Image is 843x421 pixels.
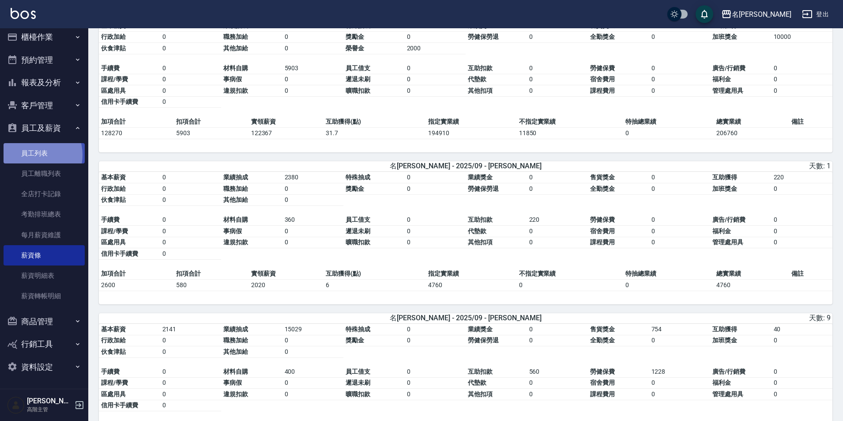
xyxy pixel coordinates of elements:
td: 0 [160,183,222,195]
td: 0 [282,183,344,195]
button: 資料設定 [4,356,85,379]
span: 課程/學費 [101,76,128,83]
td: 0 [527,85,588,97]
td: 0 [649,237,711,248]
td: 0 [160,31,222,43]
span: 職務加給 [223,33,248,40]
td: 0 [160,74,222,85]
button: 櫃檯作業 [4,26,85,49]
td: 0 [405,377,466,389]
td: 0 [649,63,711,74]
span: 課程/學費 [101,228,128,235]
span: 遲退未刷 [346,379,370,386]
td: 0 [405,335,466,346]
span: 名[PERSON_NAME] - 2025/09 - [PERSON_NAME] [390,314,542,323]
span: 福利金 [712,76,731,83]
span: 曠職扣款 [346,87,370,94]
span: 福利金 [712,228,731,235]
td: 0 [160,226,222,237]
span: 宿舍費用 [590,76,615,83]
button: 客戶管理 [4,94,85,117]
a: 員工列表 [4,143,85,163]
td: 0 [282,346,344,358]
td: 0 [282,43,344,54]
td: 0 [771,214,833,226]
td: 6 [324,279,425,291]
td: 0 [527,335,588,346]
td: 10000 [771,31,833,43]
span: 員工借支 [346,64,370,72]
img: Logo [11,8,36,19]
td: 5903 [174,128,249,139]
td: 指定實業績 [426,116,517,128]
td: 0 [282,194,344,206]
span: 互助獲得 [712,22,737,29]
td: 總實業績 [714,116,789,128]
span: 加班獎金 [712,185,737,192]
td: 0 [527,237,588,248]
td: 0 [160,248,222,260]
span: 廣告/行銷費 [712,216,745,223]
span: 代墊款 [468,228,486,235]
span: 違規扣款 [223,391,248,398]
td: 0 [527,31,588,43]
td: 0 [405,183,466,195]
td: 400 [282,366,344,378]
td: 0 [649,183,711,195]
table: a dense table [99,172,832,268]
span: 基本薪資 [101,326,126,333]
td: 0 [527,172,588,183]
span: 基本薪資 [101,22,126,29]
span: 宿舍費用 [590,379,615,386]
p: 高階主管 [27,406,72,413]
img: Person [7,396,25,414]
td: 0 [649,335,711,346]
td: 實領薪資 [249,268,324,280]
td: 0 [405,324,466,335]
td: 360 [282,214,344,226]
td: 0 [623,279,714,291]
span: 手續費 [101,64,120,72]
td: 0 [160,335,222,346]
span: 區處用具 [101,391,126,398]
table: a dense table [99,324,832,420]
span: 事病假 [223,76,242,83]
button: 報表及分析 [4,71,85,94]
span: 其他扣項 [468,87,493,94]
span: 其他加給 [223,45,248,52]
span: 管理處用具 [712,87,743,94]
td: 0 [771,389,833,400]
td: 扣項合計 [174,268,249,280]
span: 其他扣項 [468,239,493,246]
td: 0 [527,74,588,85]
span: 勞健保費 [590,368,615,375]
td: 0 [405,389,466,400]
td: 0 [527,226,588,237]
span: 伙食津貼 [101,348,126,355]
td: 不指定實業績 [517,116,624,128]
span: 手續費 [101,368,120,375]
td: 0 [649,31,711,43]
span: 互助獲得 [712,174,737,181]
td: 備註 [789,268,832,280]
span: 加班獎金 [712,33,737,40]
span: 課程費用 [590,239,615,246]
span: 管理處用具 [712,239,743,246]
td: 4760 [426,279,517,291]
span: 互助獲得 [712,326,737,333]
td: 加項合計 [99,116,174,128]
a: 薪資轉帳明細 [4,286,85,306]
td: 0 [517,279,624,291]
td: 0 [405,214,466,226]
div: 天數: 9 [590,314,831,323]
td: 0 [160,389,222,400]
td: 0 [771,335,833,346]
span: 伙食津貼 [101,196,126,203]
td: 2380 [282,172,344,183]
td: 0 [160,96,222,108]
span: 區處用具 [101,239,126,246]
span: 曠職扣款 [346,239,370,246]
td: 0 [649,74,711,85]
button: save [696,5,713,23]
span: 伙食津貼 [101,45,126,52]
